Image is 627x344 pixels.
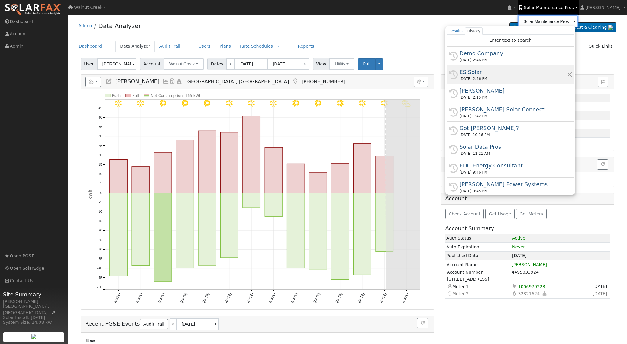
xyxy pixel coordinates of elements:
[354,193,371,275] rect: onclick=""
[449,70,458,79] i: History
[98,153,102,157] text: 20
[97,257,102,261] text: -35
[512,290,517,297] i: Gas
[157,292,165,304] text: [DATE]
[459,105,567,113] div: [PERSON_NAME] Solar Connect
[357,292,365,304] text: [DATE]
[154,193,172,281] rect: onclick=""
[449,183,458,192] i: History
[265,193,283,216] rect: onclick=""
[100,191,102,195] text: 0
[459,161,567,170] div: EDC Energy Consultant
[97,247,102,251] text: -30
[459,87,567,95] div: [PERSON_NAME]
[113,292,121,304] text: [DATE]
[517,283,546,290] span: Usage Point: 0053420795 Service Agreement ID: 4495033278
[381,100,388,107] i: 8/15 - Clear
[376,193,393,252] rect: onclick=""
[489,38,532,43] span: Enter text to search
[3,314,65,321] div: Solar Install: [DATE]
[268,292,276,304] text: [DATE]
[459,151,567,156] div: [DATE] 11:21 AM
[3,298,65,305] div: [PERSON_NAME]
[5,3,61,16] img: SolarFax
[315,100,321,107] i: 8/12 - Clear
[511,243,610,251] td: Never
[135,292,143,304] text: [DATE]
[329,58,354,70] button: Utility
[445,225,610,232] h5: Account Summary
[109,193,127,276] rect: onclick=""
[154,152,172,193] rect: onclick=""
[246,292,254,304] text: [DATE]
[226,100,233,107] i: 8/08 - Clear
[335,292,343,304] text: [DATE]
[98,163,102,166] text: 15
[243,116,260,193] rect: onclick=""
[417,318,428,328] button: Refresh
[98,106,102,110] text: 45
[198,193,216,265] rect: onclick=""
[309,193,327,269] rect: onclick=""
[511,261,609,268] td: [PERSON_NAME]
[449,89,458,98] i: History
[445,243,511,251] td: Auth Expiration
[97,266,102,270] text: -40
[447,276,609,283] td: [STREET_ADDRESS]
[287,164,305,193] rect: onclick=""
[265,148,283,193] rect: onclick=""
[291,292,299,304] text: [DATE]
[98,125,102,129] text: 35
[270,100,277,107] i: 8/10 - Clear
[115,100,122,107] i: 8/03 - Clear
[354,144,371,193] rect: onclick=""
[176,78,183,84] a: Login As (last 08/15/2025 1:42:59 PM)
[176,193,194,268] rect: onclick=""
[240,44,273,49] a: Rate Schedules
[204,100,210,107] i: 8/07 - MostlyClear
[459,132,567,138] div: [DATE] 10:16 PM
[169,78,176,84] a: Bills
[459,68,567,76] div: ES Solar
[51,310,56,315] a: Map
[292,78,299,84] a: Map
[98,22,141,30] a: Data Analyzer
[74,5,102,10] span: Walnut Creek
[79,23,92,28] a: Admin
[309,173,327,193] rect: onclick=""
[220,132,238,193] rect: onclick=""
[220,193,238,258] rect: onclick=""
[99,200,102,204] text: -5
[98,172,102,176] text: 10
[313,292,321,304] text: [DATE]
[132,94,139,98] text: Pull
[331,164,349,193] rect: onclick=""
[97,229,102,232] text: -20
[445,234,511,243] td: Auth Status
[449,52,458,61] i: History
[215,41,235,52] a: Plans
[459,76,567,81] div: [DATE] 2:36 PM
[212,318,219,330] a: >
[598,77,608,87] button: Issue History
[524,5,574,10] span: Solar Maintenance Pros
[202,292,210,304] text: [DATE]
[376,156,393,193] rect: onclick=""
[313,58,330,70] span: View
[132,193,150,266] rect: onclick=""
[140,58,164,70] span: Account
[132,167,150,193] rect: onclick=""
[447,283,511,290] td: Meter 1
[98,116,102,119] text: 40
[449,108,458,117] i: History
[449,212,480,216] span: Check Account
[516,209,547,219] button: Get Meters
[337,100,344,107] i: 8/13 - MostlyClear
[248,100,255,107] i: 8/09 - Clear
[447,27,465,35] a: Results
[519,212,543,216] span: Get Meters
[331,193,349,280] rect: onclick=""
[164,58,204,70] button: Walnut Creek
[597,159,608,170] button: Refresh
[169,62,195,66] span: Walnut Creek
